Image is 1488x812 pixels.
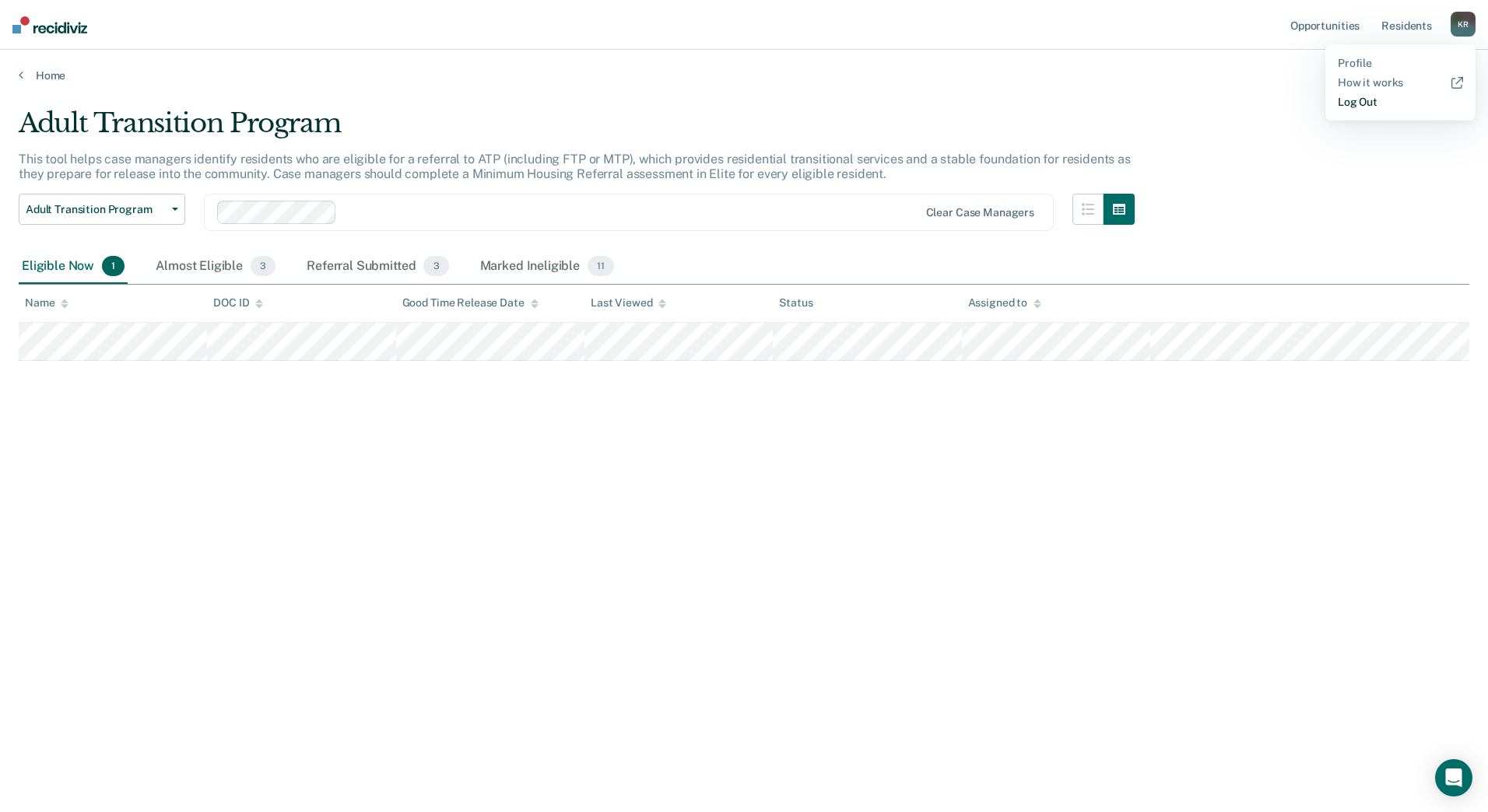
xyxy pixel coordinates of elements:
[19,107,1135,152] div: Adult Transition Program
[26,203,166,216] span: Adult Transition Program
[19,68,1469,82] a: Home
[402,296,539,310] div: Good Time Release Date
[1338,76,1463,89] a: How it works
[153,250,279,284] div: Almost Eligible3
[1451,12,1476,37] div: K R
[1338,96,1463,109] a: Log Out
[779,296,812,310] div: Status
[588,256,614,276] span: 11
[12,16,87,33] img: Recidiviz
[423,256,448,276] span: 3
[102,256,125,276] span: 1
[591,296,666,310] div: Last Viewed
[926,206,1034,219] div: Clear case managers
[213,296,263,310] div: DOC ID
[251,256,275,276] span: 3
[1338,57,1463,70] a: Profile
[477,250,617,284] div: Marked Ineligible11
[1451,12,1476,37] button: KR
[25,296,68,310] div: Name
[968,296,1041,310] div: Assigned to
[304,250,451,284] div: Referral Submitted3
[19,152,1131,181] p: This tool helps case managers identify residents who are eligible for a referral to ATP (includin...
[1435,759,1472,796] div: Open Intercom Messenger
[19,194,185,225] button: Adult Transition Program
[19,250,128,284] div: Eligible Now1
